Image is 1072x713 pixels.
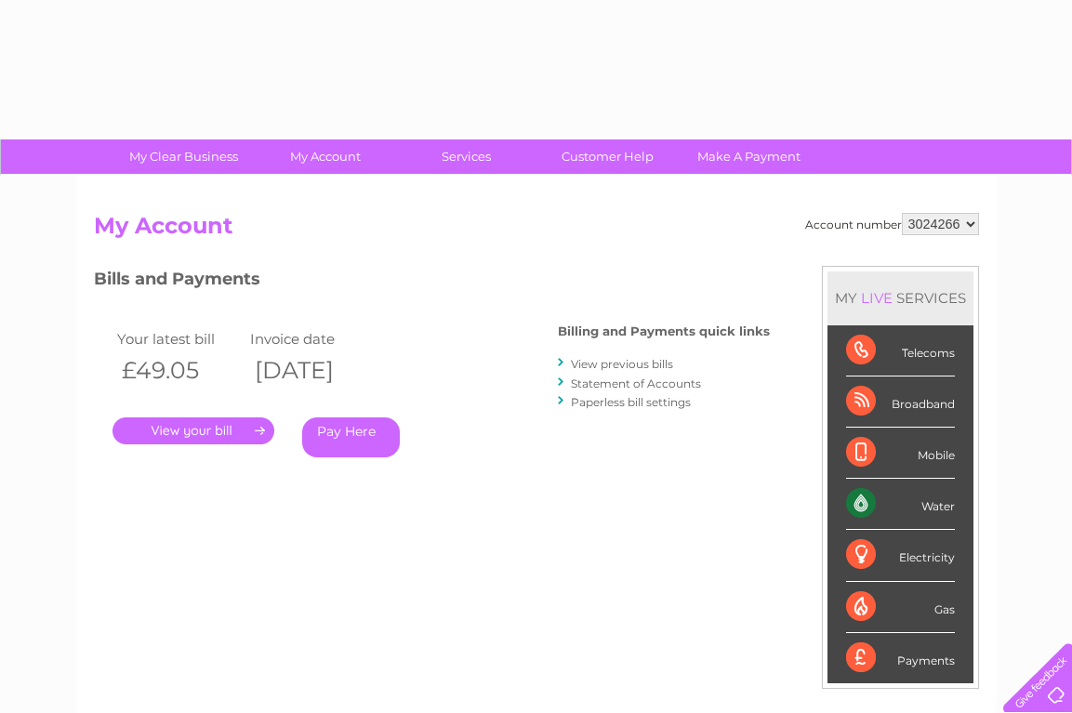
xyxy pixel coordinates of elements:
[571,357,673,371] a: View previous bills
[558,324,770,338] h4: Billing and Payments quick links
[94,213,979,248] h2: My Account
[390,139,543,174] a: Services
[571,395,691,409] a: Paperless bill settings
[846,479,955,530] div: Water
[827,271,973,324] div: MY SERVICES
[846,582,955,633] div: Gas
[846,633,955,683] div: Payments
[107,139,260,174] a: My Clear Business
[846,325,955,376] div: Telecoms
[571,376,701,390] a: Statement of Accounts
[245,326,379,351] td: Invoice date
[672,139,826,174] a: Make A Payment
[846,428,955,479] div: Mobile
[857,289,896,307] div: LIVE
[531,139,684,174] a: Customer Help
[112,417,274,444] a: .
[112,326,246,351] td: Your latest bill
[112,351,246,390] th: £49.05
[846,376,955,428] div: Broadband
[805,213,979,235] div: Account number
[245,351,379,390] th: [DATE]
[846,530,955,581] div: Electricity
[94,266,770,298] h3: Bills and Payments
[248,139,402,174] a: My Account
[302,417,400,457] a: Pay Here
